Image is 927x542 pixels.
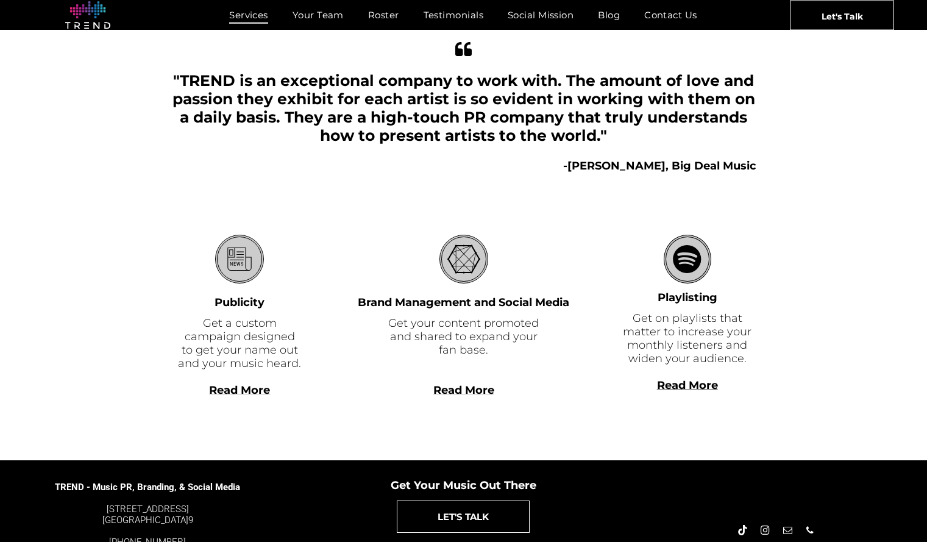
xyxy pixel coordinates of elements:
[632,6,709,24] a: Contact Us
[866,483,927,542] iframe: Chat Widget
[411,6,495,24] a: Testimonials
[280,6,356,24] a: Your Team
[209,383,270,397] a: Read More
[781,524,794,540] a: email
[758,524,772,540] a: instagram
[391,479,536,492] span: Get Your Music Out There
[495,6,586,24] a: Social Mission
[356,6,411,24] a: Roster
[55,482,240,493] span: TREND - Music PR, Branding, & Social Media
[803,524,817,540] a: phone
[217,6,280,24] a: Services
[563,159,756,173] b: -[PERSON_NAME], Big Deal Music
[623,312,751,365] font: Get on playlists that matter to increase your monthly listeners and widen your audience.
[657,379,718,392] a: Read More
[102,504,189,526] a: [STREET_ADDRESS][GEOGRAPHIC_DATA]
[178,316,301,370] font: Get a custom campaign designed to get your name out and your music heard.
[658,291,717,304] font: Playlisting
[54,504,241,526] div: 9
[438,501,489,532] span: LET'S TALK
[433,383,494,397] a: Read More
[736,524,749,540] a: Tiktok
[586,6,632,24] a: Blog
[215,296,265,309] font: Publicity
[65,1,110,29] img: logo
[397,501,530,533] a: LET'S TALK
[358,296,569,309] font: Brand Management and Social Media
[619,392,756,405] div: Read More
[172,71,755,144] span: "TREND is an exceptional company to work with. The amount of love and passion they exhibit for ea...
[388,316,539,357] font: Get your content promoted and shared to expand your fan base.
[822,1,863,31] span: Let's Talk
[102,504,189,526] font: [STREET_ADDRESS] [GEOGRAPHIC_DATA]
